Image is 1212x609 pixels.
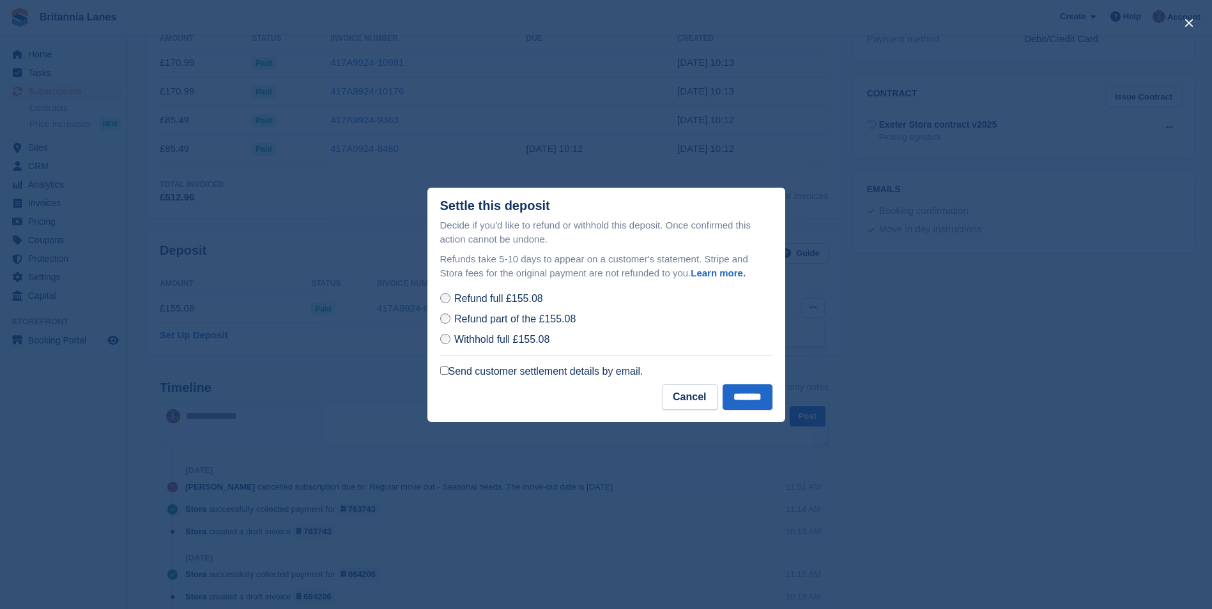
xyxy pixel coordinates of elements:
a: Learn more. [691,267,746,278]
span: Withhold full £155.08 [454,334,549,345]
span: Refund full £155.08 [454,293,543,304]
button: close [1179,13,1199,33]
input: Refund full £155.08 [440,293,450,303]
p: Decide if you'd like to refund or withhold this deposit. Once confirmed this action cannot be und... [440,218,772,247]
div: Settle this deposit [440,199,550,213]
input: Withhold full £155.08 [440,334,450,344]
input: Send customer settlement details by email. [440,366,449,375]
p: Refunds take 5-10 days to appear on a customer's statement. Stripe and Stora fees for the origina... [440,252,772,281]
span: Refund part of the £155.08 [454,313,576,324]
button: Cancel [662,384,717,410]
label: Send customer settlement details by email. [440,365,643,378]
input: Refund part of the £155.08 [440,313,450,324]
